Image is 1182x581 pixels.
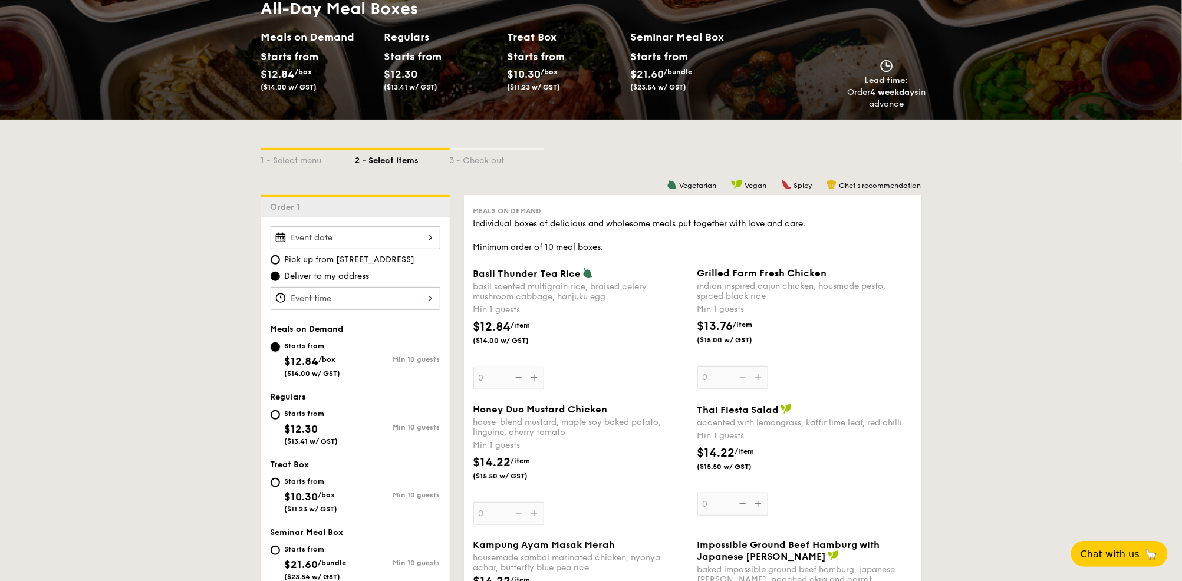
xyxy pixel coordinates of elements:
[473,336,554,345] span: ($14.00 w/ GST)
[261,150,355,167] div: 1 - Select menu
[271,342,280,352] input: Starts from$12.84/box($14.00 w/ GST)Min 10 guests
[384,29,498,45] h2: Regulars
[271,392,307,402] span: Regulars
[473,218,912,253] div: Individual boxes of delicious and wholesome meals put together with love and care. Minimum order ...
[285,369,341,378] span: ($14.00 w/ GST)
[865,75,908,85] span: Lead time:
[697,446,735,460] span: $14.22
[271,226,440,249] input: Event date
[697,539,880,562] span: Impossible Ground Beef Hamburg with Japanese [PERSON_NAME]
[508,83,561,91] span: ($11.23 w/ GST)
[1081,549,1140,560] span: Chat with us
[271,272,280,281] input: Deliver to my address
[473,268,581,279] span: Basil Thunder Tea Rice
[271,287,440,310] input: Event time
[794,181,812,190] span: Spicy
[511,321,531,329] span: /item
[781,404,792,414] img: icon-vegan.f8ff3823.svg
[473,471,554,481] span: ($15.50 w/ GST)
[318,491,335,499] span: /box
[473,304,688,316] div: Min 1 guests
[473,207,542,215] span: Meals on Demand
[697,319,733,334] span: $13.76
[745,181,767,190] span: Vegan
[839,181,921,190] span: Chef's recommendation
[828,550,839,561] img: icon-vegan.f8ff3823.svg
[285,254,415,266] span: Pick up from [STREET_ADDRESS]
[697,404,779,415] span: Thai Fiesta Salad
[511,457,531,465] span: /item
[285,355,319,368] span: $12.84
[271,410,280,420] input: Starts from$12.30($13.41 w/ GST)Min 10 guests
[271,546,280,555] input: Starts from$21.60/bundle($23.54 w/ GST)Min 10 guests
[271,527,344,537] span: Seminar Meal Box
[697,268,827,279] span: Grilled Farm Fresh Chicken
[697,281,912,301] div: indian inspired cajun chicken, housmade pesto, spiced black rice
[878,60,895,72] img: icon-clock.2db775ea.svg
[355,423,440,431] div: Min 10 guests
[697,462,778,471] span: ($15.50 w/ GST)
[473,440,688,451] div: Min 1 guests
[541,68,558,76] span: /box
[697,303,912,315] div: Min 1 guests
[285,505,338,513] span: ($11.23 w/ GST)
[318,559,347,567] span: /bundle
[355,559,440,567] div: Min 10 guests
[384,68,418,81] span: $12.30
[271,460,310,470] span: Treat Box
[827,179,837,190] img: icon-chef-hat.a58ddaea.svg
[667,179,677,190] img: icon-vegetarian.fe4039eb.svg
[870,87,918,97] strong: 4 weekdays
[285,490,318,503] span: $10.30
[1071,541,1168,567] button: Chat with us🦙
[473,404,608,415] span: Honey Duo Mustard Chicken
[664,68,693,76] span: /bundle
[355,491,440,499] div: Min 10 guests
[271,324,344,334] span: Meals on Demand
[473,320,511,334] span: $12.84
[285,422,318,435] span: $12.30
[285,437,338,445] span: ($13.41 w/ GST)
[285,341,341,351] div: Starts from
[295,68,312,76] span: /box
[473,282,688,302] div: basil scented multigrain rice, braised celery mushroom cabbage, hanjuku egg
[631,68,664,81] span: $21.60
[319,355,336,364] span: /box
[733,321,753,329] span: /item
[508,68,541,81] span: $10.30
[355,355,440,364] div: Min 10 guests
[285,573,341,581] span: ($23.54 w/ GST)
[697,335,778,345] span: ($15.00 w/ GST)
[285,544,347,554] div: Starts from
[473,455,511,470] span: $14.22
[450,150,544,167] div: 3 - Check out
[285,477,338,486] div: Starts from
[473,539,615,550] span: Kampung Ayam Masak Merah
[1144,547,1158,561] span: 🦙
[731,179,743,190] img: icon-vegan.f8ff3823.svg
[285,409,338,418] div: Starts from
[735,447,755,455] span: /item
[582,268,593,278] img: icon-vegetarian.fe4039eb.svg
[384,48,437,65] div: Starts from
[261,48,314,65] div: Starts from
[680,181,717,190] span: Vegetarian
[631,83,687,91] span: ($23.54 w/ GST)
[261,29,375,45] h2: Meals on Demand
[261,83,317,91] span: ($14.00 w/ GST)
[697,418,912,428] div: accented with lemongrass, kaffir lime leaf, red chilli
[508,29,621,45] h2: Treat Box
[285,558,318,571] span: $21.60
[271,255,280,265] input: Pick up from [STREET_ADDRESS]
[781,179,792,190] img: icon-spicy.37a8142b.svg
[847,87,926,110] div: Order in advance
[285,270,370,282] span: Deliver to my address
[508,48,560,65] div: Starts from
[384,83,438,91] span: ($13.41 w/ GST)
[631,48,688,65] div: Starts from
[473,553,688,573] div: housemade sambal marinated chicken, nyonya achar, butterfly blue pea rice
[271,202,305,212] span: Order 1
[261,68,295,81] span: $12.84
[631,29,754,45] h2: Seminar Meal Box
[271,478,280,487] input: Starts from$10.30/box($11.23 w/ GST)Min 10 guests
